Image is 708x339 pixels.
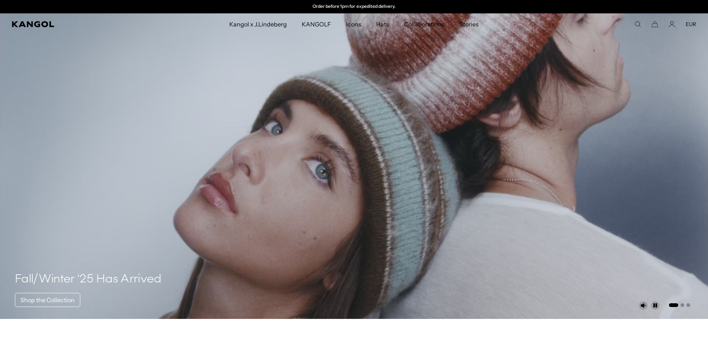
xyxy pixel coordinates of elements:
p: Order before 1pm for expedited delivery. [313,4,395,10]
span: Icons [346,13,361,35]
button: Unmute [639,301,648,310]
ul: Select a slide to show [668,302,690,308]
span: Collaborations [404,13,444,35]
button: EUR [686,21,696,28]
slideshow-component: Announcement bar [278,4,431,10]
a: KANGOLF [294,13,339,35]
summary: Search here [634,21,641,28]
button: Go to slide 1 [669,303,678,307]
a: Collaborations [397,13,452,35]
div: Announcement [278,4,431,10]
button: Pause [651,301,660,310]
a: Kangol [12,21,152,27]
a: Kangol x J.Lindeberg [222,13,295,35]
a: Shop the Collection [15,293,80,307]
a: Hats [369,13,397,35]
span: KANGOLF [302,13,331,35]
a: Stories [452,13,486,35]
a: Account [669,21,675,28]
button: Go to slide 3 [686,303,690,307]
a: Icons [339,13,368,35]
button: Cart [652,21,658,28]
h4: Fall/Winter ‘25 Has Arrived [15,272,162,287]
span: Stories [459,13,479,35]
span: Hats [376,13,389,35]
button: Go to slide 2 [680,303,684,307]
div: 2 of 2 [278,4,431,10]
span: Kangol x J.Lindeberg [229,13,287,35]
